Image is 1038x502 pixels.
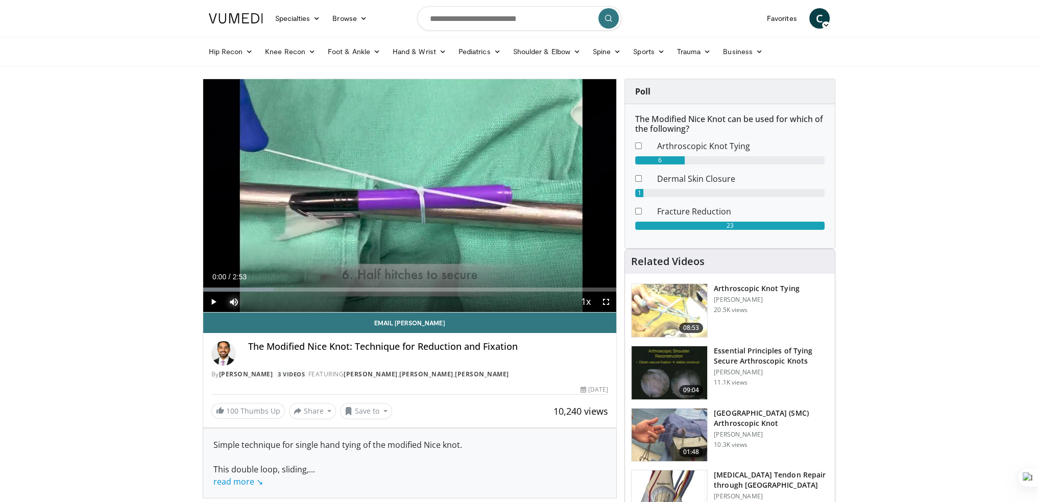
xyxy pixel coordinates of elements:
div: 1 [635,189,643,197]
p: [PERSON_NAME] [714,368,829,376]
span: 0:00 [212,273,226,281]
p: 11.1K views [714,378,747,387]
h4: The Modified Nice Knot: Technique for Reduction and Fixation [248,341,609,352]
a: Business [717,41,769,62]
input: Search topics, interventions [417,6,621,31]
a: Browse [326,8,373,29]
dd: Fracture Reduction [649,205,832,218]
span: / [229,273,231,281]
div: 23 [635,222,825,230]
a: Specialties [269,8,327,29]
span: 01:48 [679,447,704,457]
a: 08:53 Arthroscopic Knot Tying [PERSON_NAME] 20.5K views [631,283,829,338]
dd: Arthroscopic Knot Tying [649,140,832,152]
img: Avatar [211,341,236,366]
a: Email [PERSON_NAME] [203,313,617,333]
a: [PERSON_NAME] [344,370,398,378]
h4: Related Videos [631,255,705,268]
button: Mute [224,292,244,312]
a: 3 Videos [275,370,308,378]
button: Play [203,292,224,312]
dd: Dermal Skin Closure [649,173,832,185]
button: Playback Rate [575,292,596,312]
p: [PERSON_NAME] [714,431,829,439]
p: [PERSON_NAME] [714,492,829,500]
a: 01:48 [GEOGRAPHIC_DATA] (SMC) Arthroscopic Knot [PERSON_NAME] 10.3K views [631,408,829,462]
span: 10,240 views [553,405,608,417]
div: By FEATURING , , [211,370,609,379]
a: Favorites [761,8,803,29]
h3: [MEDICAL_DATA] Tendon Repair through [GEOGRAPHIC_DATA] [714,470,829,490]
a: Sports [627,41,671,62]
a: [PERSON_NAME] [399,370,453,378]
h3: Arthroscopic Knot Tying [714,283,799,294]
span: ... [213,464,315,487]
span: 09:04 [679,385,704,395]
a: Pediatrics [452,41,507,62]
span: 08:53 [679,323,704,333]
a: 09:04 Essential Principles of Tying Secure Arthroscopic Knots [PERSON_NAME] 11.1K views [631,346,829,400]
img: VuMedi Logo [209,13,263,23]
div: [DATE] [581,385,608,394]
button: Save to [340,403,392,419]
p: [PERSON_NAME] [714,296,799,304]
p: 20.5K views [714,306,747,314]
span: 2:53 [233,273,247,281]
a: [PERSON_NAME] [455,370,509,378]
a: read more ↘ [213,476,263,487]
div: Simple technique for single hand tying of the modified Nice knot. This double loop, sliding, [213,439,607,488]
h3: Essential Principles of Tying Secure Arthroscopic Knots [714,346,829,366]
h6: The Modified Nice Knot can be used for which of the following? [635,114,825,134]
img: 12061_3.png.150x105_q85_crop-smart_upscale.jpg [632,346,707,399]
a: Hip Recon [203,41,259,62]
a: C [809,8,830,29]
a: Foot & Ankle [322,41,387,62]
video-js: Video Player [203,79,617,313]
a: Shoulder & Elbow [507,41,587,62]
a: 100 Thumbs Up [211,403,285,419]
img: PE3O6Z9ojHeNSk7H4xMDoxOjB1O8AjAz_4.150x105_q85_crop-smart_upscale.jpg [632,409,707,462]
a: Spine [587,41,627,62]
img: 286858_0000_1.png.150x105_q85_crop-smart_upscale.jpg [632,284,707,337]
div: Progress Bar [203,288,617,292]
span: 100 [226,406,238,416]
button: Share [289,403,336,419]
p: 10.3K views [714,441,747,449]
a: [PERSON_NAME] [219,370,273,378]
a: Knee Recon [259,41,322,62]
div: 6 [635,156,685,164]
a: Hand & Wrist [387,41,452,62]
a: Trauma [671,41,717,62]
h3: [GEOGRAPHIC_DATA] (SMC) Arthroscopic Knot [714,408,829,428]
strong: Poll [635,86,650,97]
button: Fullscreen [596,292,616,312]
